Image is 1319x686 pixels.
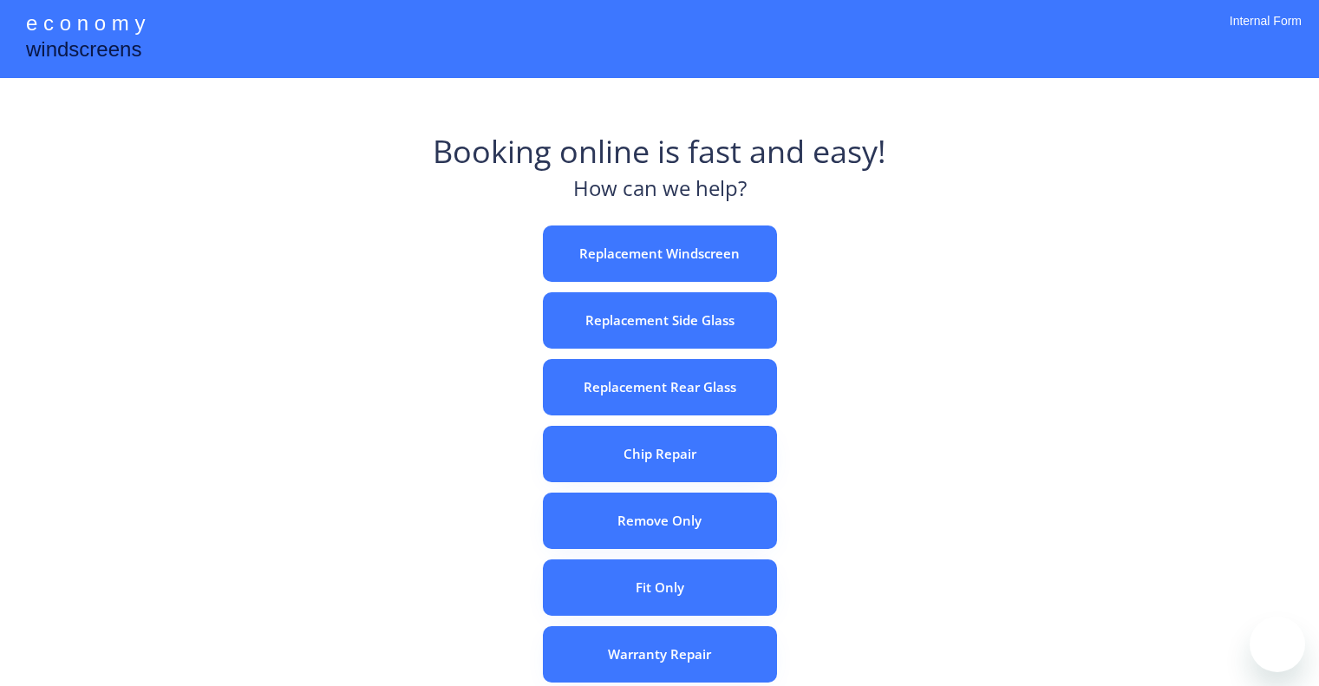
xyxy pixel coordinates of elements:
[1230,13,1302,52] div: Internal Form
[543,426,777,482] button: Chip Repair
[543,493,777,549] button: Remove Only
[433,130,886,173] div: Booking online is fast and easy!
[573,173,747,212] div: How can we help?
[26,9,145,42] div: e c o n o m y
[543,626,777,683] button: Warranty Repair
[543,559,777,616] button: Fit Only
[543,292,777,349] button: Replacement Side Glass
[543,359,777,415] button: Replacement Rear Glass
[26,35,141,69] div: windscreens
[1250,617,1305,672] iframe: Button to launch messaging window
[543,225,777,282] button: Replacement Windscreen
